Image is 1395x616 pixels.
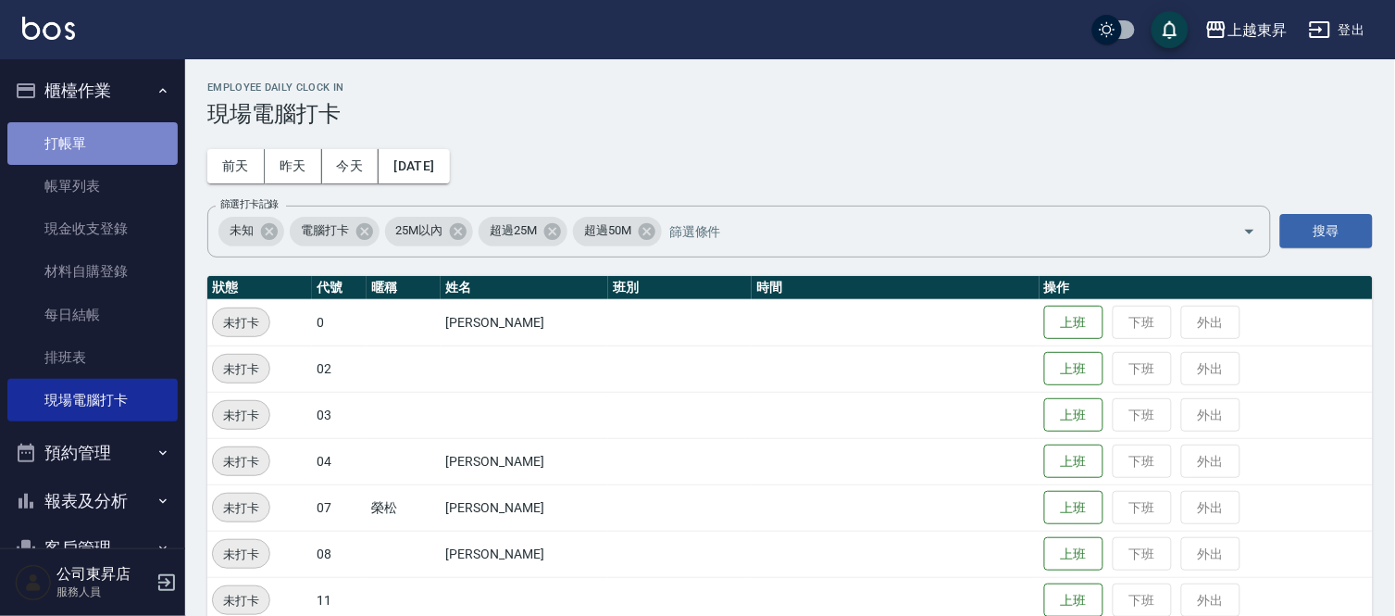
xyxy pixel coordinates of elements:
[22,17,75,40] img: Logo
[312,438,367,484] td: 04
[1152,11,1189,48] button: save
[290,221,360,240] span: 電腦打卡
[7,67,178,115] button: 櫃檯作業
[1302,13,1373,47] button: 登出
[1044,306,1103,340] button: 上班
[441,299,608,346] td: [PERSON_NAME]
[207,276,312,300] th: 狀態
[213,545,269,564] span: 未打卡
[312,531,367,577] td: 08
[7,336,178,379] a: 排班表
[752,276,1039,300] th: 時間
[1044,491,1103,525] button: 上班
[7,165,178,207] a: 帳單列表
[56,565,151,584] h5: 公司東昇店
[379,149,449,183] button: [DATE]
[7,429,178,477] button: 預約管理
[7,207,178,250] a: 現金收支登錄
[213,452,269,471] span: 未打卡
[7,122,178,165] a: 打帳單
[1044,445,1103,479] button: 上班
[7,477,178,525] button: 報表及分析
[1044,398,1103,433] button: 上班
[479,221,548,240] span: 超過25M
[322,149,380,183] button: 今天
[367,484,442,531] td: 榮松
[441,531,608,577] td: [PERSON_NAME]
[213,498,269,518] span: 未打卡
[218,221,265,240] span: 未知
[207,101,1373,127] h3: 現場電腦打卡
[312,276,367,300] th: 代號
[218,217,284,246] div: 未知
[367,276,442,300] th: 暱稱
[1044,352,1103,386] button: 上班
[207,82,1373,94] h2: Employee Daily Clock In
[7,379,178,421] a: 現場電腦打卡
[213,313,269,333] span: 未打卡
[290,217,380,246] div: 電腦打卡
[1280,214,1373,248] button: 搜尋
[385,217,474,246] div: 25M以內
[56,584,151,600] p: 服務人員
[213,359,269,379] span: 未打卡
[1235,217,1264,246] button: Open
[441,438,608,484] td: [PERSON_NAME]
[441,484,608,531] td: [PERSON_NAME]
[207,149,265,183] button: 前天
[1044,537,1103,572] button: 上班
[479,217,567,246] div: 超過25M
[312,484,367,531] td: 07
[385,221,455,240] span: 25M以內
[608,276,752,300] th: 班別
[213,591,269,610] span: 未打卡
[15,564,52,601] img: Person
[665,215,1211,247] input: 篩選條件
[1198,11,1294,49] button: 上越東昇
[265,149,322,183] button: 昨天
[312,346,367,392] td: 02
[573,217,662,246] div: 超過50M
[441,276,608,300] th: 姓名
[1227,19,1287,42] div: 上越東昇
[7,524,178,572] button: 客戶管理
[1040,276,1373,300] th: 操作
[573,221,642,240] span: 超過50M
[312,299,367,346] td: 0
[312,392,367,438] td: 03
[220,197,279,211] label: 篩選打卡記錄
[7,294,178,336] a: 每日結帳
[7,250,178,293] a: 材料自購登錄
[213,406,269,425] span: 未打卡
